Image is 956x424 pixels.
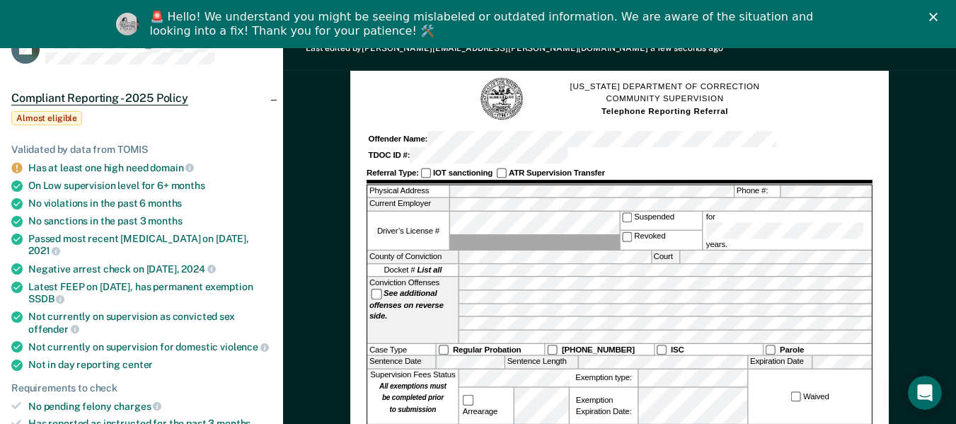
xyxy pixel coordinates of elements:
[369,134,428,144] strong: Offender Name:
[496,168,507,178] input: ATR Supervision Transfer
[652,251,679,263] label: Court
[28,281,272,305] div: Latest FEEP on [DATE], has permanent exemption
[766,345,776,355] input: Parole
[367,212,449,250] label: Driver’s License #
[122,359,153,370] span: center
[367,356,435,369] label: Sentence Date
[438,345,449,355] input: Regular Probation
[463,395,473,406] input: Arrearage
[28,323,79,335] span: offender
[379,382,447,414] strong: All exemptions must be completed prior to submission
[28,215,272,227] div: No sanctions in the past 3
[28,197,272,210] div: No violations in the past 6
[620,212,701,230] label: Suspended
[790,391,801,402] input: Waived
[417,265,442,275] strong: List all
[148,197,182,209] span: months
[367,344,435,355] div: Case Type
[789,391,831,402] label: Waived
[505,356,577,369] label: Sentence Length
[461,394,512,416] label: Arrearage
[367,277,458,343] div: Conviction Offenses
[28,263,272,275] div: Negative arrest check on [DATE],
[367,251,458,263] label: County of Conviction
[367,185,449,197] label: Physical Address
[622,212,633,223] input: Suspended
[367,168,419,177] strong: Referral Type:
[929,13,943,21] div: Close
[150,10,818,38] div: 🚨 Hello! We understand you might be seeing mislabeled or outdated information. We are aware of th...
[908,376,942,410] iframe: Intercom live chat
[780,345,804,354] strong: Parole
[11,91,188,105] span: Compliant Reporting - 2025 Policy
[671,345,684,354] strong: ISC
[735,185,780,197] label: Phone #:
[650,43,723,53] span: a few seconds ago
[181,263,215,275] span: 2024
[622,232,633,243] input: Revoked
[28,180,272,192] div: On Low supervision level for 6+
[570,81,760,118] h1: [US_STATE] DEPARTMENT OF CORRECTION COMMUNITY SUPERVISION
[11,382,272,394] div: Requirements to check
[28,161,272,174] div: Has at least one high need domain
[369,289,444,320] strong: See additional offenses on reverse side.
[570,387,638,423] div: Exemption Expiration Date:
[433,168,493,177] strong: IOT sanctioning
[480,76,525,122] img: TN Seal
[11,144,272,156] div: Validated by data from TOMIS
[11,111,82,125] span: Almost eligible
[116,13,139,35] img: Profile image for Kim
[509,168,605,177] strong: ATR Supervision Transfer
[367,369,458,424] div: Supervision Fees Status
[421,168,432,178] input: IOT sanctioning
[220,341,269,353] span: violence
[704,212,870,250] label: for years.
[601,106,728,115] strong: Telephone Reporting Referral
[28,400,272,413] div: No pending felony
[114,401,162,412] span: charges
[570,369,638,386] label: Exemption type:
[384,265,442,275] span: Docket #
[547,345,558,355] input: [PHONE_NUMBER]
[367,198,449,211] label: Current Employer
[749,356,812,369] label: Expiration Date
[453,345,521,354] strong: Regular Probation
[28,233,272,257] div: Passed most recent [MEDICAL_DATA] on [DATE],
[148,215,182,227] span: months
[656,345,667,355] input: ISC
[28,293,64,304] span: SSDB
[706,222,863,239] input: for years.
[620,231,701,250] label: Revoked
[28,245,60,256] span: 2021
[171,180,205,191] span: months
[369,151,410,160] strong: TDOC ID #:
[28,359,272,371] div: Not in day reporting
[372,289,382,299] input: See additional offenses on reverse side.
[28,340,272,353] div: Not currently on supervision for domestic
[28,311,272,335] div: Not currently on supervision as convicted sex
[562,345,635,354] strong: [PHONE_NUMBER]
